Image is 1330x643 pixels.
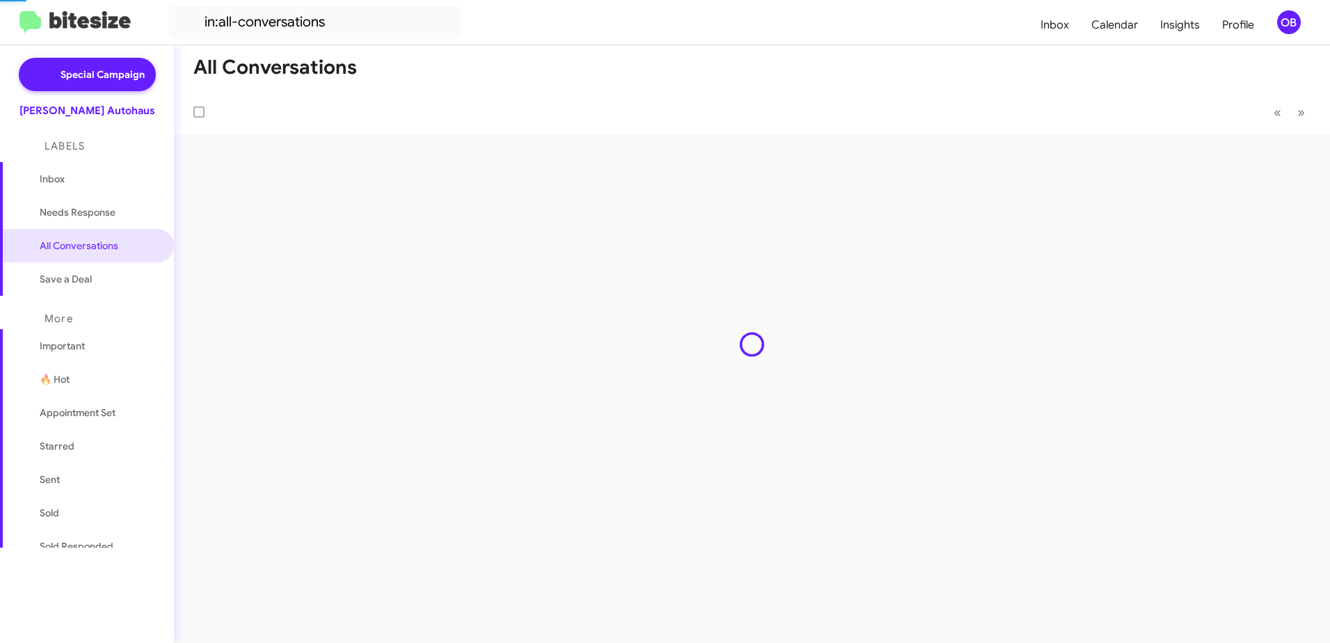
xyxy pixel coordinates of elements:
[1277,10,1301,34] div: OB
[40,473,60,486] span: Sent
[40,506,59,520] span: Sold
[1149,5,1211,45] a: Insights
[1297,104,1305,121] span: »
[1266,98,1313,127] nav: Page navigation example
[1289,98,1313,127] button: Next
[40,239,118,253] span: All Conversations
[19,104,155,118] div: [PERSON_NAME] Autohaus
[1080,5,1149,45] a: Calendar
[1265,98,1290,127] button: Previous
[40,372,70,386] span: 🔥 Hot
[40,439,74,453] span: Starred
[1274,104,1281,121] span: «
[40,339,158,353] span: Important
[193,56,357,79] h1: All Conversations
[40,272,92,286] span: Save a Deal
[1211,5,1265,45] a: Profile
[40,205,158,219] span: Needs Response
[168,6,460,39] input: Search
[40,539,113,553] span: Sold Responded
[40,172,158,186] span: Inbox
[1265,10,1315,34] button: OB
[61,68,145,81] span: Special Campaign
[1029,5,1080,45] a: Inbox
[40,406,115,420] span: Appointment Set
[45,140,85,152] span: Labels
[45,312,73,325] span: More
[19,58,156,91] a: Special Campaign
